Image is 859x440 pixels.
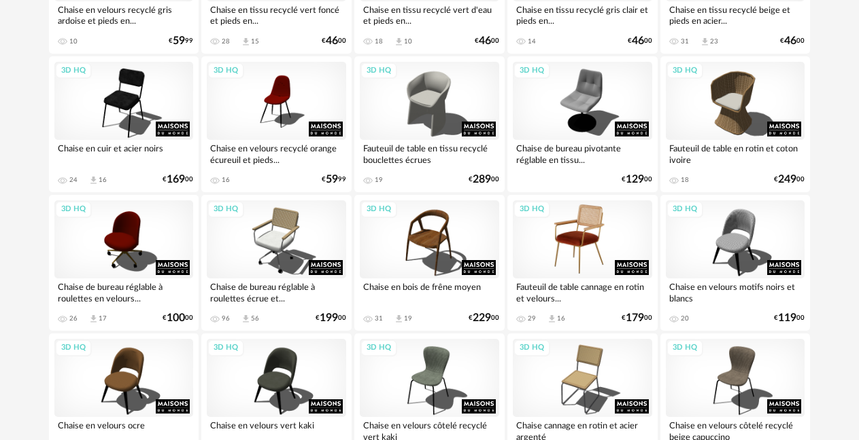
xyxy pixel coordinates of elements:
[681,314,689,323] div: 20
[55,340,92,356] div: 3D HQ
[513,62,550,79] div: 3D HQ
[163,314,193,323] div: € 00
[173,37,185,45] span: 59
[404,37,412,45] div: 10
[632,37,644,45] span: 46
[326,37,338,45] span: 46
[241,37,251,47] span: Download icon
[69,176,78,184] div: 24
[99,176,107,184] div: 16
[326,175,338,184] span: 59
[316,314,346,323] div: € 00
[557,314,565,323] div: 16
[360,278,499,306] div: Chaise en bois de frêne moyen
[778,314,796,323] span: 119
[469,175,499,184] div: € 00
[475,37,499,45] div: € 00
[354,195,505,331] a: 3D HQ Chaise en bois de frêne moyen 31 Download icon 19 €22900
[169,37,193,45] div: € 99
[222,37,230,45] div: 28
[207,340,244,356] div: 3D HQ
[320,314,338,323] span: 199
[473,314,491,323] span: 229
[55,62,92,79] div: 3D HQ
[774,175,805,184] div: € 00
[626,175,644,184] span: 129
[513,140,652,167] div: Chaise de bureau pivotante réglable en tissu...
[681,176,689,184] div: 18
[49,195,199,331] a: 3D HQ Chaise de bureau réglable à roulettes en velours... 26 Download icon 17 €10000
[528,314,536,323] div: 29
[660,195,811,331] a: 3D HQ Chaise en velours motifs noirs et blancs 20 €11900
[666,140,805,167] div: Fauteuil de table en rotin et coton ivoire
[774,314,805,323] div: € 00
[666,278,805,306] div: Chaise en velours motifs noirs et blancs
[88,314,99,324] span: Download icon
[207,140,346,167] div: Chaise en velours recyclé orange écureuil et pieds...
[322,37,346,45] div: € 00
[69,314,78,323] div: 26
[167,314,185,323] span: 100
[528,37,536,45] div: 14
[660,56,811,192] a: 3D HQ Fauteuil de table en rotin et coton ivoire 18 €24900
[360,201,397,218] div: 3D HQ
[473,175,491,184] span: 289
[167,175,185,184] span: 169
[54,1,194,29] div: Chaise en velours recyclé gris ardoise et pieds en...
[54,140,194,167] div: Chaise en cuir et acier noirs
[251,314,259,323] div: 56
[251,37,259,45] div: 15
[99,314,107,323] div: 17
[163,175,193,184] div: € 00
[628,37,652,45] div: € 00
[354,56,505,192] a: 3D HQ Fauteuil de table en tissu recyclé bouclettes écrues 19 €28900
[547,314,557,324] span: Download icon
[54,278,194,306] div: Chaise de bureau réglable à roulettes en velours...
[88,175,99,185] span: Download icon
[394,314,404,324] span: Download icon
[322,175,346,184] div: € 99
[241,314,251,324] span: Download icon
[201,195,352,331] a: 3D HQ Chaise de bureau réglable à roulettes écrue et... 96 Download icon 56 €19900
[394,37,404,47] span: Download icon
[780,37,805,45] div: € 00
[49,56,199,192] a: 3D HQ Chaise en cuir et acier noirs 24 Download icon 16 €16900
[667,62,703,79] div: 3D HQ
[700,37,710,47] span: Download icon
[667,340,703,356] div: 3D HQ
[507,56,658,192] a: 3D HQ Chaise de bureau pivotante réglable en tissu... €12900
[479,37,491,45] span: 46
[513,1,652,29] div: Chaise en tissu recyclé gris clair et pieds en...
[222,176,230,184] div: 16
[375,37,383,45] div: 18
[207,278,346,306] div: Chaise de bureau réglable à roulettes écrue et...
[784,37,796,45] span: 46
[360,62,397,79] div: 3D HQ
[622,314,652,323] div: € 00
[55,201,92,218] div: 3D HQ
[710,37,718,45] div: 23
[222,314,230,323] div: 96
[375,176,383,184] div: 19
[404,314,412,323] div: 19
[681,37,689,45] div: 31
[207,62,244,79] div: 3D HQ
[69,37,78,45] div: 10
[778,175,796,184] span: 249
[513,278,652,306] div: Fauteuil de table cannage en rotin et velours...
[207,1,346,29] div: Chaise en tissu recyclé vert foncé et pieds en...
[626,314,644,323] span: 179
[666,1,805,29] div: Chaise en tissu recyclé beige et pieds en acier...
[207,201,244,218] div: 3D HQ
[469,314,499,323] div: € 00
[507,195,658,331] a: 3D HQ Fauteuil de table cannage en rotin et velours... 29 Download icon 16 €17900
[360,340,397,356] div: 3D HQ
[513,201,550,218] div: 3D HQ
[513,340,550,356] div: 3D HQ
[360,140,499,167] div: Fauteuil de table en tissu recyclé bouclettes écrues
[667,201,703,218] div: 3D HQ
[201,56,352,192] a: 3D HQ Chaise en velours recyclé orange écureuil et pieds... 16 €5999
[375,314,383,323] div: 31
[360,1,499,29] div: Chaise en tissu recyclé vert d'eau et pieds en...
[622,175,652,184] div: € 00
